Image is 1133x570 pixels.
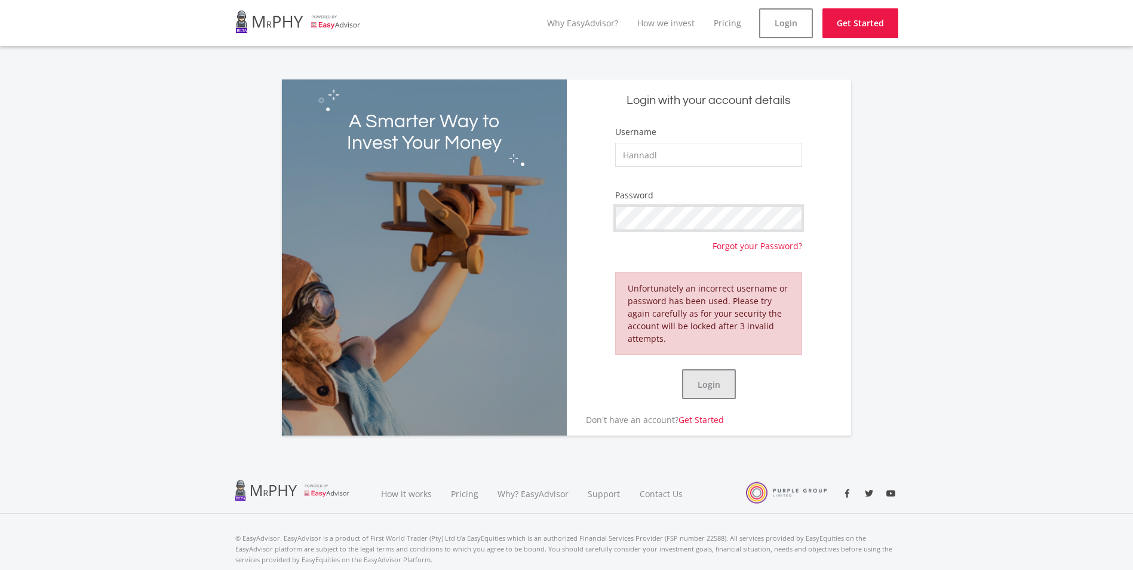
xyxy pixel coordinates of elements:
h5: Login with your account details [576,93,843,109]
a: Pricing [714,17,741,29]
a: Get Started [822,8,898,38]
a: Pricing [441,474,488,514]
a: Support [578,474,630,514]
a: Why? EasyAdvisor [488,474,578,514]
a: How it works [371,474,441,514]
a: Login [759,8,813,38]
a: Why EasyAdvisor? [547,17,618,29]
a: Get Started [678,414,724,425]
label: Password [615,189,653,201]
p: Don't have an account? [567,413,724,426]
a: How we invest [637,17,695,29]
button: Login [682,369,736,399]
h2: A Smarter Way to Invest Your Money [339,111,509,154]
label: Username [615,126,656,138]
div: Unfortunately an incorrect username or password has been used. Please try again carefully as for ... [615,272,802,355]
p: © EasyAdvisor. EasyAdvisor is a product of First World Trader (Pty) Ltd t/a EasyEquities which is... [235,533,898,565]
a: Forgot your Password? [713,230,802,252]
a: Contact Us [630,474,693,514]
